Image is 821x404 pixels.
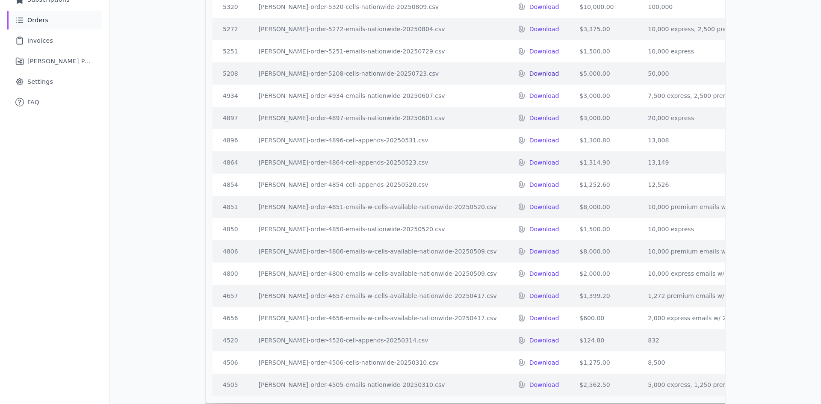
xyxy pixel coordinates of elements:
td: [PERSON_NAME]-order-4896-cell-appends-20250531.csv [248,129,507,151]
td: 10,000 express emails w/ 10,000 cells [638,262,777,285]
td: [PERSON_NAME]-order-4800-emails-w-cells-available-nationwide-20250509.csv [248,262,507,285]
a: Download [529,69,559,78]
td: 4520 [213,329,248,351]
a: Download [529,47,559,56]
td: 13,008 [638,129,777,151]
td: $1,314.90 [569,151,638,174]
a: Orders [7,11,102,29]
td: 4656 [213,307,248,329]
td: $8,000.00 [569,240,638,262]
td: 5,000 express, 1,250 premium [638,374,777,396]
td: [PERSON_NAME]-order-4854-cell-appends-20250520.csv [248,174,507,196]
a: Download [529,292,559,300]
a: Download [529,358,559,367]
a: Download [529,247,559,256]
td: 4851 [213,196,248,218]
a: Download [529,136,559,144]
a: Download [529,3,559,11]
td: 4505 [213,374,248,396]
td: $8,000.00 [569,196,638,218]
td: $1,500.00 [569,40,638,62]
td: [PERSON_NAME]-order-5208-cells-nationwide-20250723.csv [248,62,507,85]
td: 4800 [213,262,248,285]
td: $5,000.00 [569,62,638,85]
td: 10,000 express [638,218,777,240]
td: [PERSON_NAME]-order-4656-emails-w-cells-available-nationwide-20250417.csv [248,307,507,329]
td: $1,275.00 [569,351,638,374]
a: Download [529,25,559,33]
a: Settings [7,72,102,91]
td: 8,500 [638,351,777,374]
a: Download [529,180,559,189]
span: Orders [27,16,48,24]
a: [PERSON_NAME] Performance [7,52,102,71]
a: FAQ [7,93,102,112]
td: 13,149 [638,151,777,174]
td: $600.00 [569,307,638,329]
a: Download [529,114,559,122]
td: 832 [638,329,777,351]
a: Download [529,380,559,389]
a: Download [529,158,559,167]
td: 4506 [213,351,248,374]
td: [PERSON_NAME]-order-4851-emails-w-cells-available-nationwide-20250520.csv [248,196,507,218]
td: 10,000 premium emails w/ 10,000 cells [638,240,777,262]
a: Download [529,336,559,345]
td: 20,000 express [638,107,777,129]
span: Settings [27,77,53,86]
td: 4806 [213,240,248,262]
td: 2,000 express emails w/ 2,000 cells [638,307,777,329]
td: 4864 [213,151,248,174]
td: 12,526 [638,174,777,196]
td: 4657 [213,285,248,307]
td: $1,300.80 [569,129,638,151]
td: $1,252.60 [569,174,638,196]
td: 4897 [213,107,248,129]
td: [PERSON_NAME]-order-4850-emails-nationwide-20250520.csv [248,218,507,240]
td: 4934 [213,85,248,107]
td: [PERSON_NAME]-order-5272-emails-nationwide-20250804.csv [248,18,507,40]
td: [PERSON_NAME]-order-4506-cells-nationwide-20250310.csv [248,351,507,374]
td: 50,000 [638,62,777,85]
a: Download [529,91,559,100]
td: $1,500.00 [569,218,638,240]
td: 7,500 express, 2,500 premium [638,85,777,107]
td: $124.80 [569,329,638,351]
a: Download [529,203,559,211]
td: $3,375.00 [569,18,638,40]
td: 4854 [213,174,248,196]
td: [PERSON_NAME]-order-4520-cell-appends-20250314.csv [248,329,507,351]
td: 5251 [213,40,248,62]
td: [PERSON_NAME]-order-4657-emails-w-cells-available-nationwide-20250417.csv [248,285,507,307]
p: Download [529,269,559,278]
td: 1,272 premium emails w/ 1,272 cells [638,285,777,307]
td: [PERSON_NAME]-order-4897-emails-nationwide-20250601.csv [248,107,507,129]
span: FAQ [27,98,39,106]
td: 5208 [213,62,248,85]
td: 10,000 express [638,40,777,62]
span: Invoices [27,36,53,45]
td: 5272 [213,18,248,40]
a: Download [529,314,559,322]
td: 10,000 premium emails w/ 10,000 cells [638,196,777,218]
a: Download [529,225,559,233]
td: $2,000.00 [569,262,638,285]
td: [PERSON_NAME]-order-4864-cell-appends-20250523.csv [248,151,507,174]
a: Invoices [7,31,102,50]
td: 4896 [213,129,248,151]
span: [PERSON_NAME] Performance [27,57,92,65]
td: 4850 [213,218,248,240]
td: [PERSON_NAME]-order-4806-emails-w-cells-available-nationwide-20250509.csv [248,240,507,262]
